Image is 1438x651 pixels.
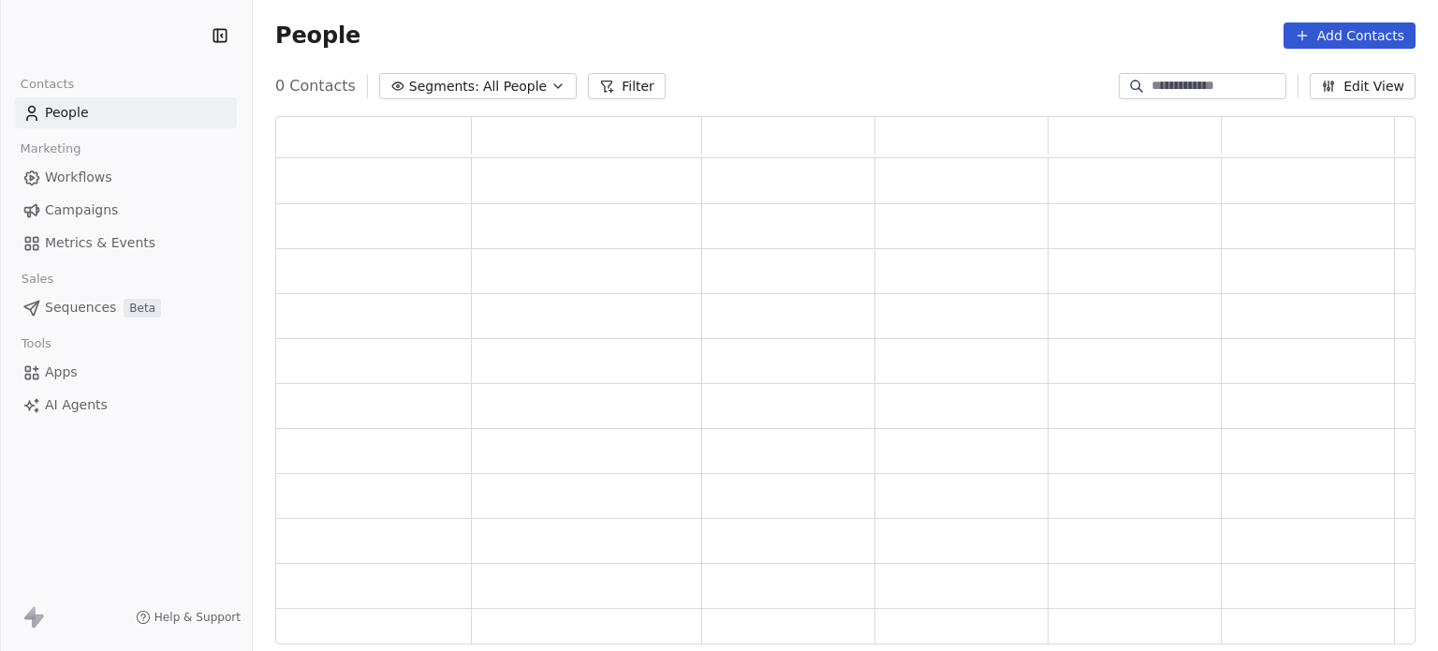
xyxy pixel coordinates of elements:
span: Segments: [409,77,479,96]
button: Edit View [1310,73,1416,99]
a: Metrics & Events [15,228,237,259]
a: Apps [15,357,237,388]
a: SequencesBeta [15,292,237,323]
span: People [275,22,360,50]
a: AI Agents [15,390,237,421]
span: Sales [13,265,62,293]
a: Help & Support [136,610,241,625]
span: Contacts [12,70,82,98]
span: Campaigns [45,200,118,220]
span: 0 Contacts [275,75,356,97]
span: Apps [45,362,78,382]
span: Tools [13,330,59,358]
span: Beta [124,299,161,318]
span: Help & Support [154,610,241,625]
span: Sequences [45,298,116,318]
span: AI Agents [45,395,108,415]
span: Metrics & Events [45,233,155,253]
a: Campaigns [15,195,237,226]
span: Workflows [45,168,112,187]
span: All People [483,77,547,96]
a: Workflows [15,162,237,193]
button: Filter [588,73,666,99]
button: Add Contacts [1284,22,1416,49]
span: People [45,103,89,123]
span: Marketing [12,135,89,163]
a: People [15,97,237,128]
